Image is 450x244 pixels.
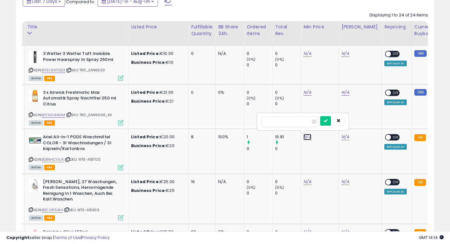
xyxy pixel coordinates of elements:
[419,235,444,241] span: 2025-08-14 14:14 GMT
[247,57,255,62] small: (0%)
[341,179,349,185] a: N/A
[391,179,401,185] span: OFF
[82,235,110,241] a: Privacy Policy
[29,90,123,125] div: ASIN:
[247,146,272,152] div: 0
[131,51,183,57] div: €10.00
[66,112,112,117] span: | SKU: TRD_EAN9066_X3
[369,12,428,18] div: Displaying 1 to 24 of 24 items
[275,90,301,95] div: 0
[29,51,41,63] img: 31rutCLZS0L._SL40_.jpg
[131,134,160,140] b: Listed Price:
[218,179,239,185] div: N/A
[29,120,43,126] span: All listings currently available for purchase on Amazon
[341,134,349,140] a: N/A
[44,76,55,81] span: FBA
[131,24,186,30] div: Listed Price
[428,179,433,185] span: 25
[43,90,120,109] b: 3 x Airwick Freshmatic Max Automatik Spray Nachfller 250 ml Citrus
[131,143,183,149] div: €20
[54,235,81,241] a: Terms of Use
[42,112,65,118] a: B019ZUENGM
[131,98,183,104] div: €21
[218,24,241,37] div: BB Share 24h.
[42,68,65,73] a: B08L8WCQ13
[29,51,123,80] div: ASIN:
[191,134,211,140] div: 8
[131,134,183,140] div: €20.00
[391,90,401,95] span: OFF
[42,157,64,162] a: B0BRHCVVJK
[341,24,379,30] div: [PERSON_NAME]
[384,99,406,105] div: Amazon AI
[65,157,100,162] span: | SKU: WTE-A18700
[247,134,272,140] div: 1
[131,90,183,95] div: €21.00
[275,24,298,37] div: Total Rev.
[131,89,160,95] b: Listed Price:
[66,68,105,73] span: | SKU: TRD_EAN6520
[275,51,301,57] div: 0
[6,235,110,241] div: seller snap | |
[29,134,123,169] div: ASIN:
[247,101,272,107] div: 0
[42,207,63,213] a: B0C281S4X4
[43,179,120,204] b: [PERSON_NAME], 27 Waschungen, Fresh Sensations, Hervorragende Reinigung In 1 Waschen, Auch Bei Ka...
[275,57,284,62] small: (0%)
[275,190,301,196] div: 0
[247,24,270,37] div: Ordered Items
[303,24,336,30] div: Min Price
[275,179,301,185] div: 0
[275,146,301,152] div: 0
[131,179,160,185] b: Listed Price:
[29,90,41,102] img: 41QT1QuAcEL._SL40_.jpg
[191,90,211,95] div: 0
[303,179,311,185] a: N/A
[414,134,426,141] small: FBA
[131,60,183,65] div: €10
[131,143,166,149] b: Business Price:
[247,90,272,95] div: 0
[341,51,349,57] a: N/A
[414,24,447,37] div: Current Buybox Price
[131,188,183,193] div: €25
[247,51,272,57] div: 0
[29,165,43,170] span: All listings currently available for purchase on Amazon
[414,89,427,96] small: FBM
[341,89,349,96] a: N/A
[384,189,406,194] div: Amazon AI
[428,134,433,140] span: 20
[414,50,427,57] small: FBM
[303,134,311,140] a: N/A
[218,134,239,140] div: 100%
[43,51,120,64] b: 3 Wetter 3 Wetter Taft Invisible Power Haarspray In Spray 250ml
[131,179,183,185] div: €25.00
[44,165,55,170] span: FBA
[247,190,272,196] div: 0
[29,179,123,220] div: ASIN:
[27,24,126,30] div: Title
[29,215,43,221] span: All listings currently available for purchase on Amazon
[44,120,55,126] span: FBA
[275,134,301,140] div: 16.81
[247,185,255,190] small: (0%)
[191,24,213,37] div: Fulfillable Quantity
[29,179,41,192] img: 414Ei2UVX3L._SL40_.jpg
[414,179,426,186] small: FBA
[6,235,29,241] strong: Copyright
[29,76,43,81] span: All listings currently available for purchase on Amazon
[384,144,406,150] div: Amazon AI
[131,187,166,193] b: Business Price:
[218,51,239,57] div: N/A
[43,134,120,153] b: Ariel All-in-1 PODS Waschmittel COLOR - 31 Waschladungen / 31 kapseln/Kartonbox
[303,89,311,96] a: N/A
[191,51,211,57] div: 0
[275,185,284,190] small: (0%)
[275,62,301,68] div: 0
[247,62,272,68] div: 0
[391,135,401,140] span: OFF
[391,51,401,57] span: OFF
[275,96,284,101] small: (0%)
[218,90,239,95] div: 0%
[64,207,99,212] span: | SKU: WTE-A16403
